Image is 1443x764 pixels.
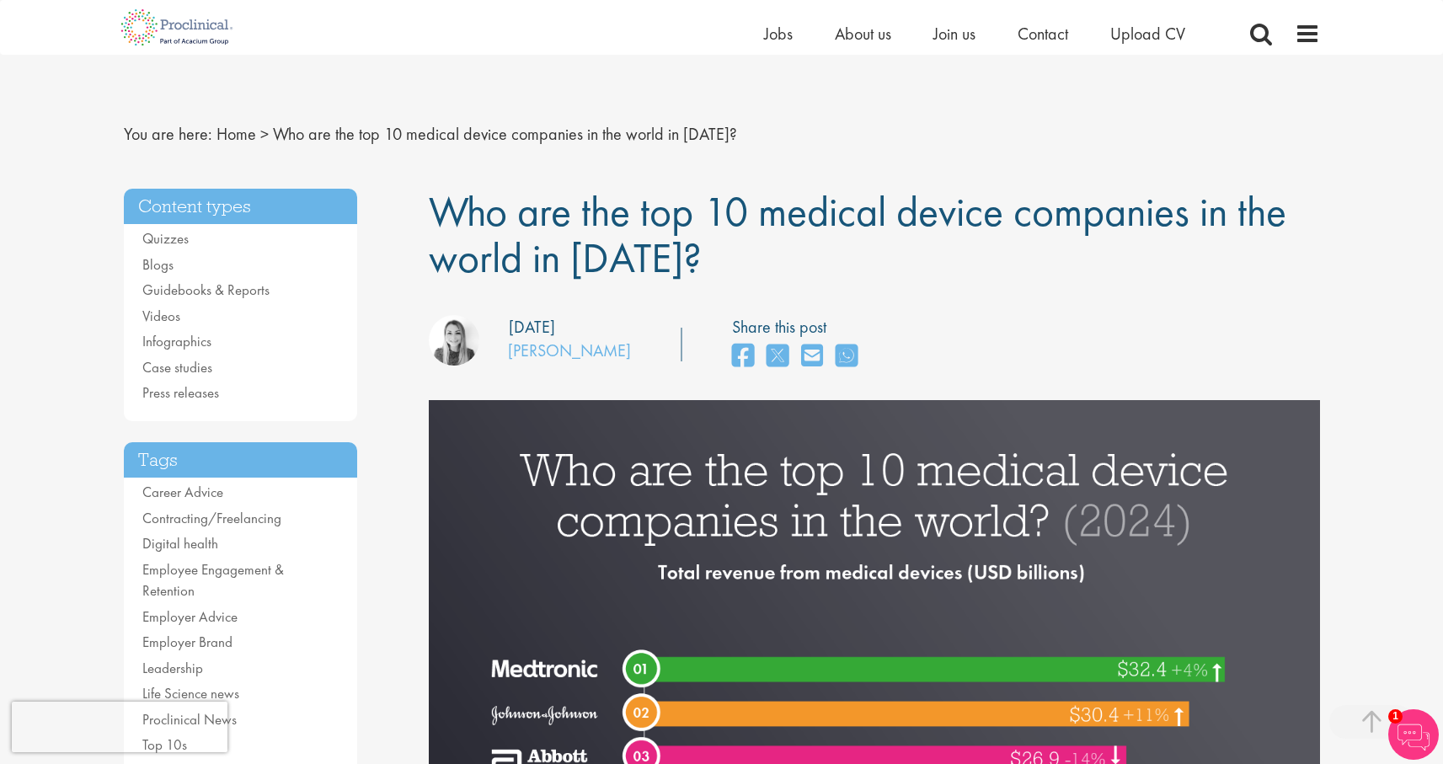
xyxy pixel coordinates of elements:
a: Career Advice [142,483,223,501]
div: [DATE] [509,315,555,339]
a: Employee Engagement & Retention [142,560,284,601]
a: About us [835,23,891,45]
a: Contracting/Freelancing [142,509,281,527]
span: Who are the top 10 medical device companies in the world in [DATE]? [273,123,737,145]
a: Videos [142,307,180,325]
a: Contact [1018,23,1068,45]
a: Infographics [142,332,211,350]
a: [PERSON_NAME] [508,339,631,361]
a: share on whats app [836,339,858,375]
span: > [260,123,269,145]
label: Share this post [732,315,866,339]
a: breadcrumb link [216,123,256,145]
a: Blogs [142,255,174,274]
a: Digital health [142,534,218,553]
a: Employer Advice [142,607,238,626]
iframe: reCAPTCHA [12,702,227,752]
a: Quizzes [142,229,189,248]
a: Upload CV [1110,23,1185,45]
span: You are here: [124,123,212,145]
span: Who are the top 10 medical device companies in the world in [DATE]? [429,184,1286,285]
img: Chatbot [1388,709,1439,760]
h3: Content types [124,189,358,225]
a: Press releases [142,383,219,402]
a: share on facebook [732,339,754,375]
a: Case studies [142,358,212,377]
a: Jobs [764,23,793,45]
h3: Tags [124,442,358,478]
img: Hannah Burke [429,315,479,366]
a: share on twitter [767,339,788,375]
a: Guidebooks & Reports [142,280,270,299]
a: Employer Brand [142,633,232,651]
span: 1 [1388,709,1403,724]
a: Join us [933,23,975,45]
a: share on email [801,339,823,375]
a: Leadership [142,659,203,677]
a: Life Science news [142,684,239,703]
